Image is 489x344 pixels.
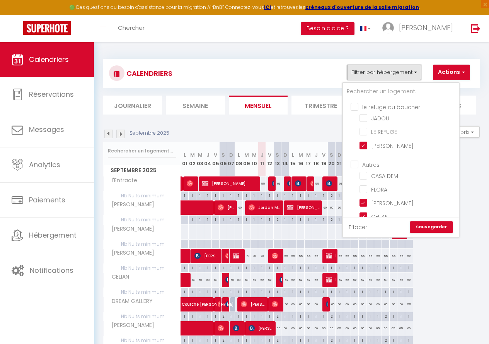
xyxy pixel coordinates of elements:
th: 04 [204,142,212,176]
div: 52 [366,273,374,287]
div: 60 [359,297,366,311]
span: Septembre 2025 [104,165,181,176]
div: 52 [289,273,297,287]
div: 1 [297,288,304,295]
th: 06 [220,142,227,176]
div: 2 [220,312,227,320]
div: 52 [258,273,266,287]
abbr: S [276,151,279,159]
a: ... [PERSON_NAME] [377,15,463,42]
div: 1 [189,288,196,295]
span: Hébergement [29,230,77,240]
span: [PERSON_NAME] [233,321,244,335]
div: 1 [250,192,258,199]
li: Mensuel [229,96,288,115]
div: 60 [312,297,320,311]
div: 1 [289,216,296,223]
div: 1 [235,312,242,320]
div: 1 [297,264,304,271]
th: 13 [274,142,281,176]
div: 1 [243,192,250,199]
span: Notifications [30,265,73,275]
div: 1 [220,288,227,295]
th: 02 [189,142,196,176]
div: 1 [382,264,389,271]
div: 1 [258,312,266,320]
div: 1 [250,216,258,223]
span: [PERSON_NAME] [105,200,156,209]
div: 1 [297,216,304,223]
abbr: L [238,151,240,159]
div: 1 [305,216,312,223]
div: 55 [390,249,397,263]
abbr: M [244,151,249,159]
div: 60 [243,273,250,287]
a: Sauvegarder [410,221,453,233]
div: 1 [227,288,235,295]
span: [PERSON_NAME] [225,272,228,287]
div: 1 [266,288,273,295]
button: Filtrer par hébergement [347,65,421,80]
div: 52 [305,273,312,287]
div: 60 [328,297,336,311]
div: 1 [258,264,266,271]
div: 1 [243,216,250,223]
abbr: J [261,151,264,159]
div: 1 [258,288,266,295]
div: 55 [397,249,405,263]
div: 1 [220,264,227,271]
div: 1 [243,312,250,320]
abbr: M [306,151,311,159]
span: barba air bnb [326,248,336,263]
span: Analytics [29,160,60,169]
div: 1 [204,216,211,223]
div: 1 [189,264,196,271]
div: 1 [196,288,204,295]
abbr: M [252,151,257,159]
div: 1 [227,216,235,223]
span: barba air bnb [326,272,336,287]
div: 1 [374,264,382,271]
li: Journalier [103,96,162,115]
th: 11 [258,142,266,176]
button: Besoin d'aide ? [301,22,354,35]
span: Nb Nuits minimum [104,240,181,248]
div: 2 [274,312,281,320]
div: 1 [397,264,405,271]
th: 20 [328,142,336,176]
th: 18 [312,142,320,176]
div: 60 [336,200,343,215]
div: 1 [351,288,358,295]
div: 60 [366,297,374,311]
div: 60 [328,200,336,215]
div: 60 [305,297,312,311]
abbr: V [322,151,325,159]
div: 60 [320,200,328,215]
div: 1 [336,264,343,271]
th: 17 [305,142,312,176]
div: 55 [281,249,289,263]
div: 2 [328,192,335,199]
li: Semaine [166,96,225,115]
div: 55 [366,249,374,263]
div: 1 [312,192,320,199]
div: 1 [374,288,382,295]
span: [PERSON_NAME] [287,200,321,215]
div: 58 [382,273,390,287]
th: 19 [320,142,328,176]
span: [PERSON_NAME] [272,248,282,263]
div: 1 [243,264,250,271]
div: 60 [397,297,405,311]
abbr: S [330,151,333,159]
div: 1 [235,192,242,199]
span: [PERSON_NAME] [295,176,305,191]
div: 1 [181,312,188,320]
div: 52 [390,273,397,287]
a: Effacer [349,223,367,231]
div: 70 [243,249,250,263]
span: [PERSON_NAME] [202,176,259,191]
th: 01 [181,142,189,176]
th: 12 [266,142,274,176]
div: 1 [227,264,235,271]
span: [PERSON_NAME] [218,321,228,335]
